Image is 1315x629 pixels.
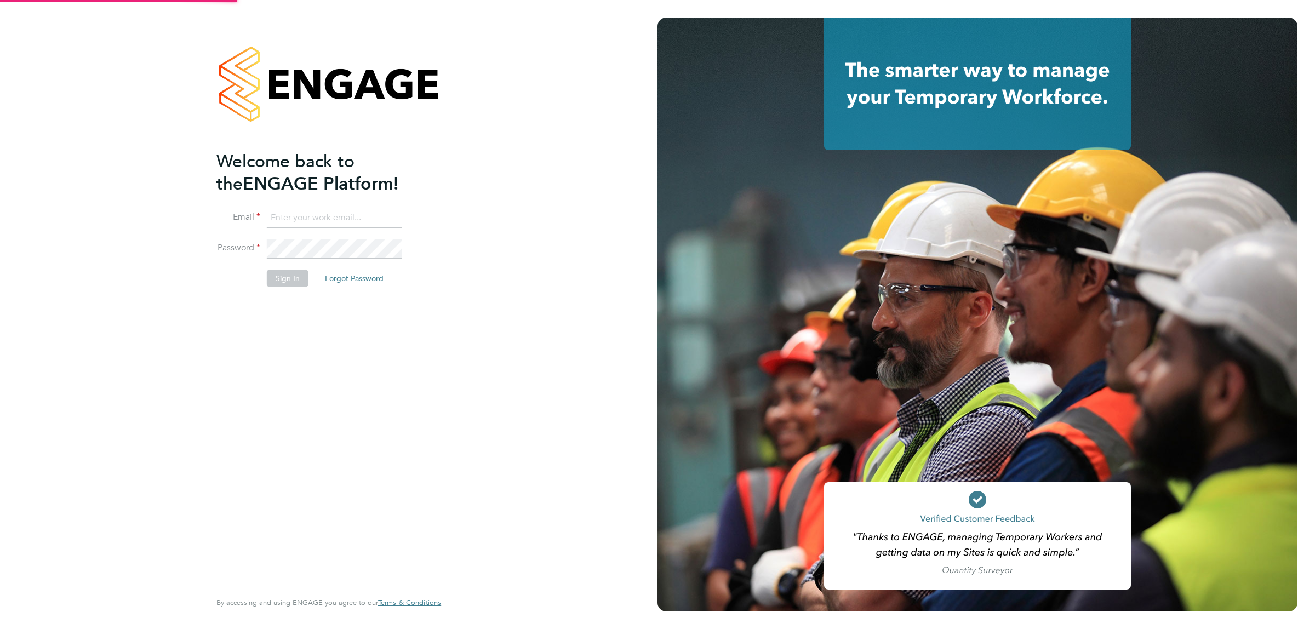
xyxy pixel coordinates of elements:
button: Sign In [267,270,308,287]
span: By accessing and using ENGAGE you agree to our [216,598,441,607]
button: Forgot Password [316,270,392,287]
h2: ENGAGE Platform! [216,150,430,195]
label: Password [216,242,260,254]
span: Welcome back to the [216,151,355,195]
label: Email [216,211,260,223]
a: Terms & Conditions [378,598,441,607]
input: Enter your work email... [267,208,402,228]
